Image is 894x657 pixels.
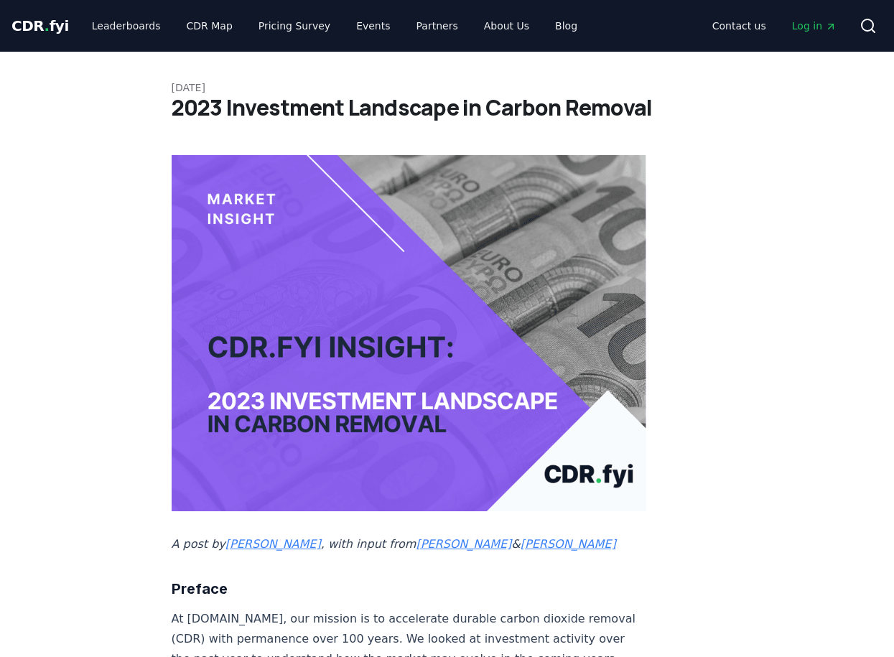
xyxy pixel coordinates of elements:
a: CDR.fyi [11,16,69,36]
span: . [45,17,50,34]
a: [PERSON_NAME] [521,537,616,551]
em: A post by , with input from & [172,537,616,551]
nav: Main [701,13,848,39]
a: Leaderboards [80,13,172,39]
a: [PERSON_NAME] [225,537,321,551]
span: CDR fyi [11,17,69,34]
a: Partners [405,13,470,39]
img: blog post image [172,155,647,511]
a: Log in [781,13,848,39]
a: CDR Map [175,13,244,39]
a: Blog [544,13,589,39]
h1: 2023 Investment Landscape in Carbon Removal [172,95,723,121]
span: Log in [792,19,837,33]
a: Events [345,13,401,39]
a: [PERSON_NAME] [416,537,511,551]
a: Contact us [701,13,778,39]
p: [DATE] [172,80,723,95]
nav: Main [80,13,589,39]
a: Pricing Survey [247,13,342,39]
a: About Us [472,13,541,39]
strong: Preface [172,580,228,597]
